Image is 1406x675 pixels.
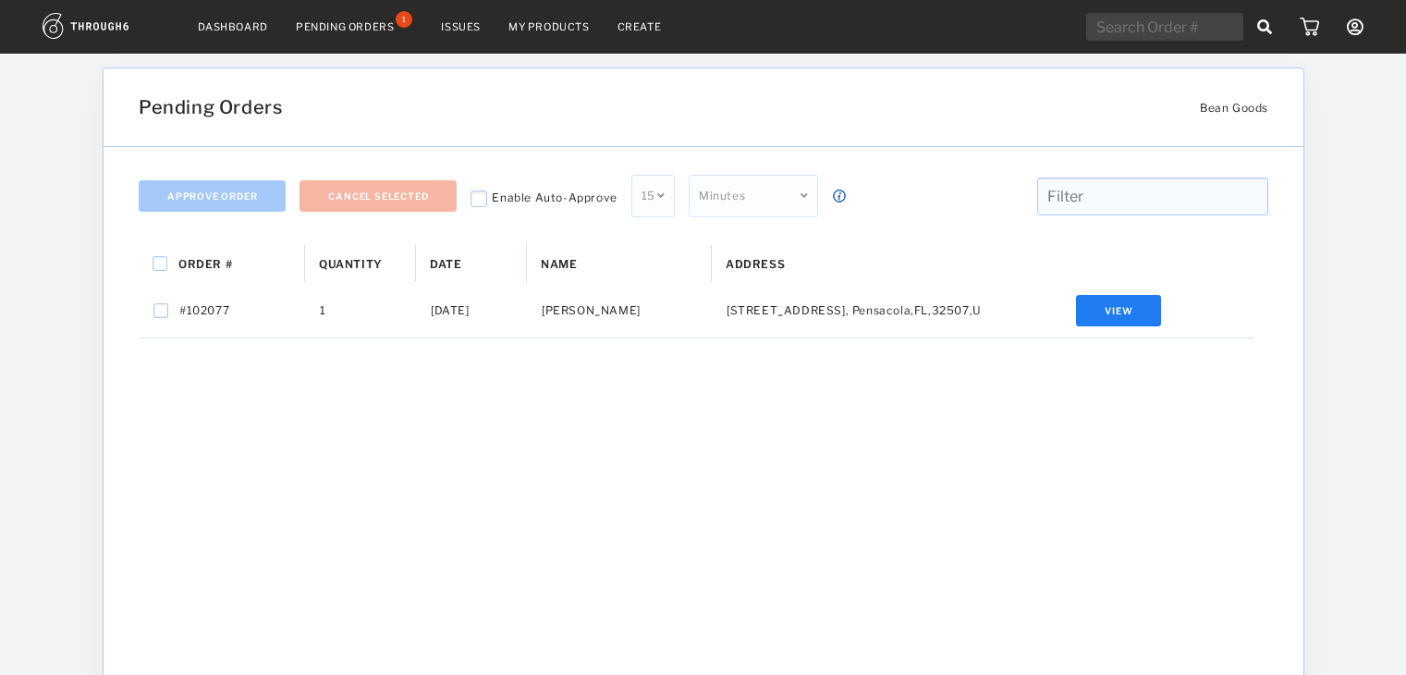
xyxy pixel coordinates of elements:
button: View [1076,295,1161,326]
div: Press SPACE to select this row. [139,283,1254,338]
div: Pending Orders [296,20,394,33]
span: Name [541,257,577,271]
a: Issues [441,20,481,33]
div: Enable Auto-Approve [492,183,617,209]
div: Minutes [689,175,818,217]
div: [PERSON_NAME] [527,283,712,337]
div: 1 [396,11,412,28]
h1: Pending Orders [139,96,1078,118]
a: Pending Orders1 [296,18,413,35]
a: My Products [508,20,590,33]
div: 1 [305,283,416,337]
input: Search Order # [1086,13,1243,41]
span: Address [726,257,785,271]
a: Dashboard [198,20,268,33]
span: Order # [178,257,232,271]
img: icon_button_info.cb0b00cd.svg [832,189,847,203]
a: Create [617,20,662,33]
button: Approve Order [139,180,286,212]
span: Date [430,257,461,271]
img: icon_cart.dab5cea1.svg [1300,18,1319,36]
span: #102077 [179,299,229,323]
button: Cancel Selected [300,180,457,212]
span: Quantity [319,257,383,271]
input: Filter [1036,178,1267,215]
div: 15 [630,175,674,217]
span: [STREET_ADDRESS] , Pensacola , FL , 32507 , US [727,299,989,323]
img: logo.1c10ca64.svg [43,13,170,39]
span: [DATE] [431,299,470,323]
span: Bean Goods [1199,101,1267,115]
